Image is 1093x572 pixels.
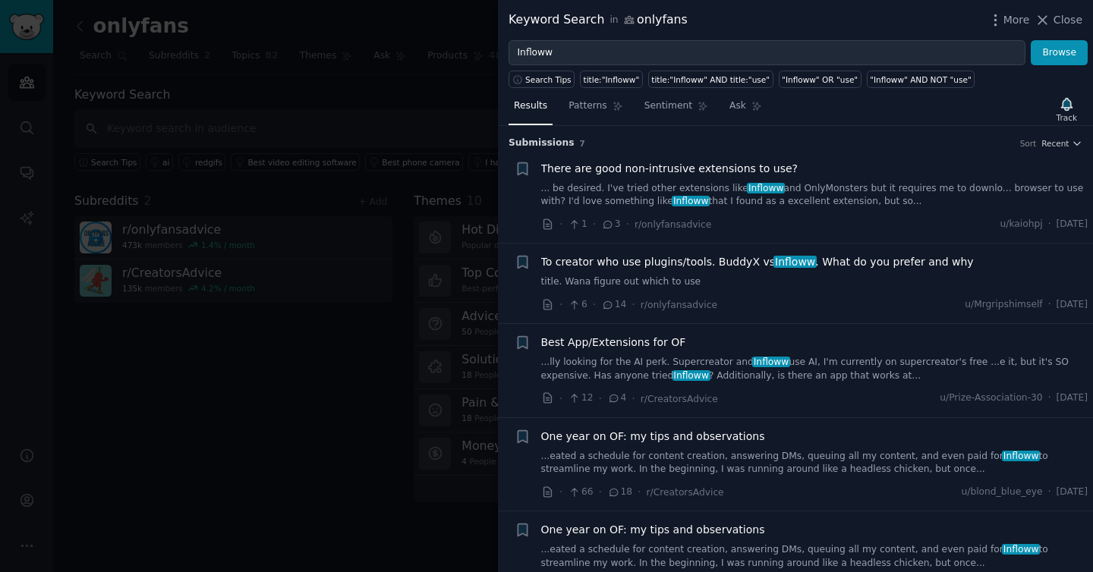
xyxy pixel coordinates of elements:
[593,297,596,313] span: ·
[635,219,711,230] span: r/onlyfansadvice
[593,216,596,232] span: ·
[559,484,562,500] span: ·
[987,12,1030,28] button: More
[568,298,587,312] span: 6
[607,391,626,405] span: 4
[729,99,746,113] span: Ask
[626,216,629,232] span: ·
[514,99,547,113] span: Results
[541,254,974,270] a: To creator who use plugins/tools. BuddyX vsInfloww. What do you prefer and why
[1041,138,1082,149] button: Recent
[541,522,765,538] a: One year on OF: my tips and observations
[609,14,618,27] span: in
[1000,218,1043,231] span: u/kaiohpj
[782,74,858,85] div: "Infloww" OR "use"
[599,391,602,407] span: ·
[1002,544,1040,555] span: Infloww
[1054,12,1082,28] span: Close
[601,218,620,231] span: 3
[1057,391,1088,405] span: [DATE]
[541,356,1088,382] a: ...lly looking for the AI perk. Supercreator andInflowwuse AI, I'm currently on supercreator's fr...
[541,161,798,177] a: There are good non-intrusive extensions to use?
[1048,218,1051,231] span: ·
[509,11,688,30] div: Keyword Search onlyfans
[1035,12,1082,28] button: Close
[525,74,572,85] span: Search Tips
[568,486,593,499] span: 66
[961,486,1042,499] span: u/blond_blue_eye
[563,94,628,125] a: Patterns
[1048,391,1051,405] span: ·
[1057,218,1088,231] span: [DATE]
[1031,40,1088,66] button: Browse
[559,216,562,232] span: ·
[541,543,1088,570] a: ...eated a schedule for content creation, answering DMs, queuing all my content, and even paid fo...
[541,182,1088,209] a: ... be desired. I've tried other extensions likeInflowwand OnlyMonsters but it requires me to dow...
[773,256,817,268] span: Infloww
[1057,298,1088,312] span: [DATE]
[724,94,767,125] a: Ask
[648,71,773,88] a: title:"Infloww" AND title:"use"
[867,71,975,88] a: "Infloww" AND NOT "use"
[651,74,770,85] div: title:"Infloww" AND title:"use"
[1041,138,1069,149] span: Recent
[940,391,1042,405] span: u/Prize-Association-30
[672,196,710,206] span: Infloww
[541,335,686,350] a: Best App/Extensions for OF
[509,137,575,150] span: Submission s
[541,254,974,270] span: To creator who use plugins/tools. BuddyX vs . What do you prefer and why
[568,218,587,231] span: 1
[779,71,861,88] a: "Infloww" OR "use"
[647,487,724,498] span: r/CreatorsAdvice
[541,450,1088,476] a: ...eated a schedule for content creation, answering DMs, queuing all my content, and even paid fo...
[639,94,713,125] a: Sentiment
[638,484,641,500] span: ·
[509,94,553,125] a: Results
[584,74,640,85] div: title:"Infloww"
[641,394,718,404] span: r/CreatorsAdvice
[672,370,710,381] span: Infloww
[541,429,765,445] a: One year on OF: my tips and observations
[1048,298,1051,312] span: ·
[747,183,785,193] span: Infloww
[870,74,972,85] div: "Infloww" AND NOT "use"
[580,71,643,88] a: title:"Infloww"
[1057,112,1077,123] div: Track
[644,99,692,113] span: Sentiment
[632,297,635,313] span: ·
[509,40,1025,66] input: Try a keyword related to your business
[599,484,602,500] span: ·
[1057,486,1088,499] span: [DATE]
[752,357,790,367] span: Infloww
[632,391,635,407] span: ·
[541,275,1088,289] a: title. Wana figure out which to use
[1020,138,1037,149] div: Sort
[1048,486,1051,499] span: ·
[559,297,562,313] span: ·
[580,139,585,148] span: 7
[568,391,593,405] span: 12
[509,71,575,88] button: Search Tips
[641,300,717,310] span: r/onlyfansadvice
[965,298,1042,312] span: u/Mrgripshimself
[601,298,626,312] span: 14
[569,99,606,113] span: Patterns
[1003,12,1030,28] span: More
[607,486,632,499] span: 18
[559,391,562,407] span: ·
[1051,93,1082,125] button: Track
[1002,451,1040,461] span: Infloww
